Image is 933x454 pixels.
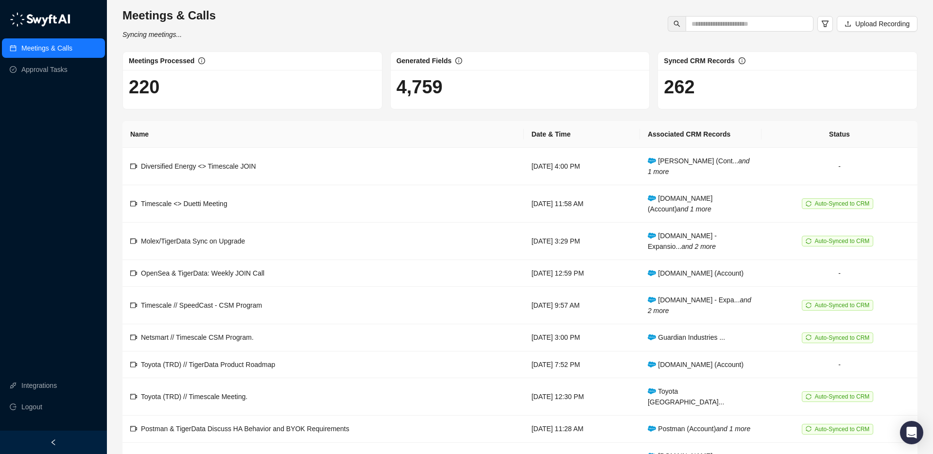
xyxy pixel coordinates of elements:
[815,200,870,207] span: Auto-Synced to CRM
[130,425,137,432] span: video-camera
[648,361,743,368] span: [DOMAIN_NAME] (Account)
[141,333,254,341] span: Netsmart // Timescale CSM Program.
[806,302,812,308] span: sync
[761,148,917,185] td: -
[664,57,734,65] span: Synced CRM Records
[806,201,812,207] span: sync
[648,232,717,250] span: [DOMAIN_NAME] - Expansio...
[806,394,812,400] span: sync
[815,334,870,341] span: Auto-Synced to CRM
[524,223,640,260] td: [DATE] 3:29 PM
[739,57,745,64] span: info-circle
[806,334,812,340] span: sync
[21,397,42,417] span: Logout
[648,157,750,175] i: and 1 more
[141,361,275,368] span: Toyota (TRD) // TigerData Product Roadmap
[677,205,711,213] i: and 1 more
[815,302,870,309] span: Auto-Synced to CRM
[141,425,349,433] span: Postman & TigerData Discuss HA Behavior and BYOK Requirements
[141,393,247,401] span: Toyota (TRD) // Timescale Meeting.
[524,351,640,378] td: [DATE] 7:52 PM
[141,269,264,277] span: OpenSea & TigerData: Weekly JOIN Call
[761,121,917,148] th: Status
[674,20,680,27] span: search
[524,260,640,287] td: [DATE] 12:59 PM
[524,148,640,185] td: [DATE] 4:00 PM
[806,238,812,244] span: sync
[130,238,137,244] span: video-camera
[648,387,724,406] span: Toyota [GEOGRAPHIC_DATA]...
[130,393,137,400] span: video-camera
[141,162,256,170] span: Diversified Energy <> Timescale JOIN
[141,301,262,309] span: Timescale // SpeedCast - CSM Program
[815,426,870,433] span: Auto-Synced to CRM
[130,302,137,309] span: video-camera
[122,31,182,38] i: Syncing meetings...
[806,426,812,432] span: sync
[648,157,750,175] span: [PERSON_NAME] (Cont...
[10,403,17,410] span: logout
[141,200,227,208] span: Timescale <> Duetti Meeting
[664,76,911,98] h1: 262
[198,57,205,64] span: info-circle
[761,260,917,287] td: -
[524,378,640,416] td: [DATE] 12:30 PM
[122,121,524,148] th: Name
[397,57,452,65] span: Generated Fields
[524,416,640,443] td: [DATE] 11:28 AM
[640,121,761,148] th: Associated CRM Records
[855,18,910,29] span: Upload Recording
[130,163,137,170] span: video-camera
[130,270,137,277] span: video-camera
[10,12,70,27] img: logo-05li4sbe.png
[524,121,640,148] th: Date & Time
[141,237,245,245] span: Molex/TigerData Sync on Upgrade
[648,296,751,314] i: and 2 more
[130,200,137,207] span: video-camera
[900,421,923,444] div: Open Intercom Messenger
[821,20,829,28] span: filter
[815,393,870,400] span: Auto-Synced to CRM
[716,425,750,433] i: and 1 more
[815,238,870,244] span: Auto-Synced to CRM
[130,361,137,368] span: video-camera
[648,296,751,314] span: [DOMAIN_NAME] - Expa...
[129,57,194,65] span: Meetings Processed
[845,20,851,27] span: upload
[21,60,68,79] a: Approval Tasks
[130,334,137,341] span: video-camera
[837,16,917,32] button: Upload Recording
[648,333,725,341] span: Guardian Industries ...
[524,324,640,351] td: [DATE] 3:00 PM
[21,376,57,395] a: Integrations
[524,287,640,324] td: [DATE] 9:57 AM
[21,38,72,58] a: Meetings & Calls
[761,351,917,378] td: -
[50,439,57,446] span: left
[648,194,712,213] span: [DOMAIN_NAME] (Account)
[129,76,376,98] h1: 220
[681,243,716,250] i: and 2 more
[455,57,462,64] span: info-circle
[122,8,216,23] h3: Meetings & Calls
[648,269,743,277] span: [DOMAIN_NAME] (Account)
[648,425,750,433] span: Postman (Account)
[397,76,644,98] h1: 4,759
[524,185,640,223] td: [DATE] 11:58 AM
